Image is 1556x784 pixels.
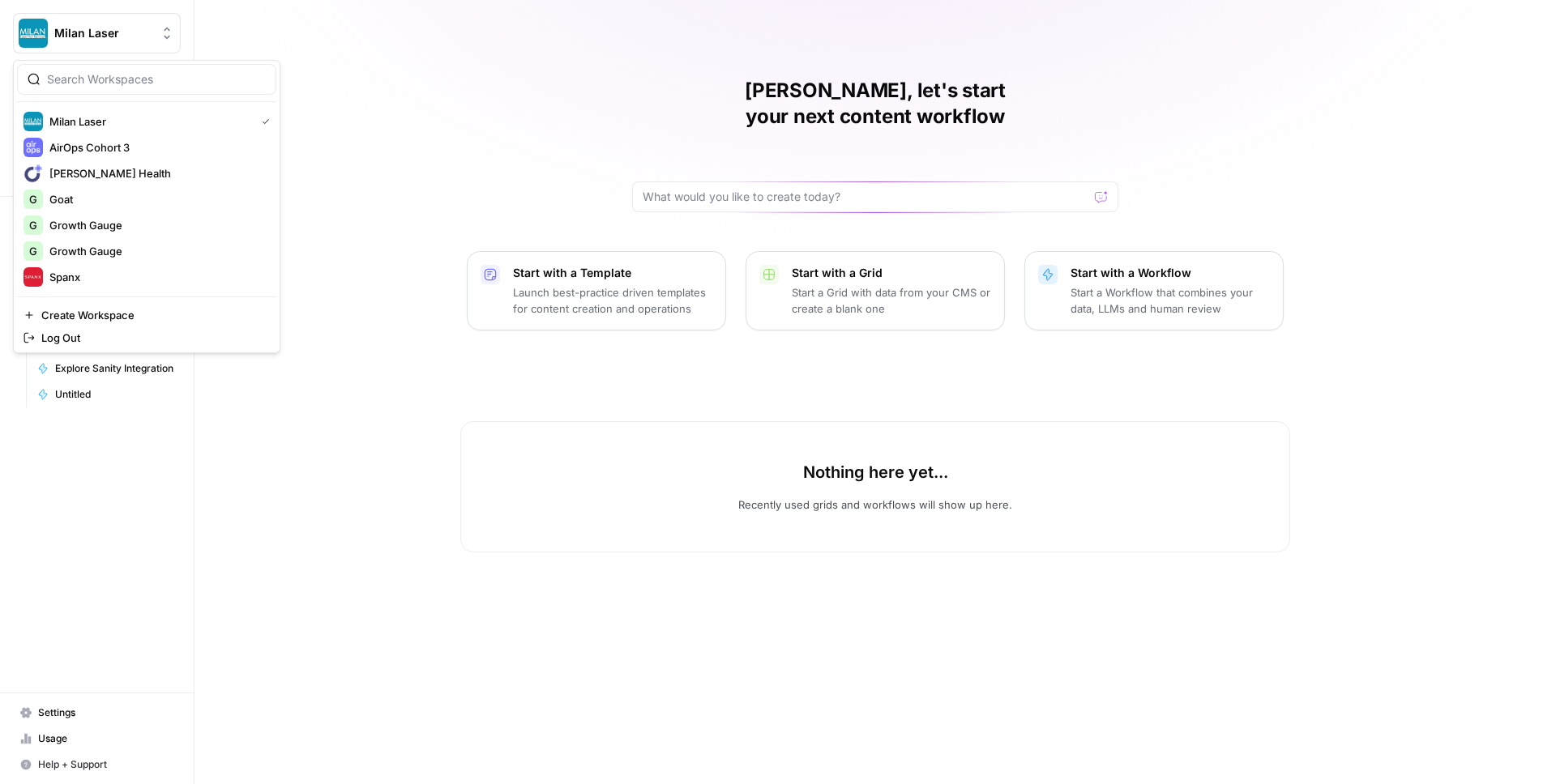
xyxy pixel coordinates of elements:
[643,189,1088,205] input: What would you like to create today?
[803,461,948,484] p: Nothing here yet...
[792,265,991,281] p: Start with a Grid
[17,326,276,349] a: Log Out
[632,78,1118,130] h1: [PERSON_NAME], let's start your next content workflow
[49,191,263,207] span: Goat
[746,251,1005,330] button: Start with a GridStart a Grid with data from your CMS or create a blank one
[29,243,37,259] span: G
[17,304,276,326] a: Create Workspace
[30,381,181,407] a: Untitled
[738,496,1012,513] p: Recently used grids and workflows will show up here.
[467,251,726,330] button: Start with a TemplateLaunch best-practice driven templates for content creation and operations
[41,307,263,323] span: Create Workspace
[29,217,37,233] span: G
[24,112,43,131] img: Milan Laser Logo
[38,731,173,746] span: Usage
[13,752,181,778] button: Help + Support
[47,71,266,87] input: Search Workspaces
[55,387,173,402] span: Untitled
[41,330,263,346] span: Log Out
[30,356,181,381] a: Explore Sanity Integration
[1071,265,1270,281] p: Start with a Workflow
[49,165,263,181] span: [PERSON_NAME] Health
[29,191,37,207] span: G
[24,164,43,183] img: Connie Health Logo
[38,757,173,772] span: Help + Support
[49,113,249,130] span: Milan Laser
[54,25,152,41] span: Milan Laser
[13,60,280,353] div: Workspace: Milan Laser
[1024,251,1284,330] button: Start with a WorkflowStart a Workflow that combines your data, LLMs and human review
[24,138,43,157] img: AirOps Cohort 3 Logo
[792,284,991,317] p: Start a Grid with data from your CMS or create a blank one
[49,217,263,233] span: Growth Gauge
[19,19,48,48] img: Milan Laser Logo
[49,139,263,156] span: AirOps Cohort 3
[38,705,173,720] span: Settings
[49,243,263,259] span: Growth Gauge
[1071,284,1270,317] p: Start a Workflow that combines your data, LLMs and human review
[13,726,181,752] a: Usage
[513,284,712,317] p: Launch best-practice driven templates for content creation and operations
[13,700,181,726] a: Settings
[49,269,263,285] span: Spanx
[24,267,43,287] img: Spanx Logo
[513,265,712,281] p: Start with a Template
[55,361,173,376] span: Explore Sanity Integration
[13,13,181,53] button: Workspace: Milan Laser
